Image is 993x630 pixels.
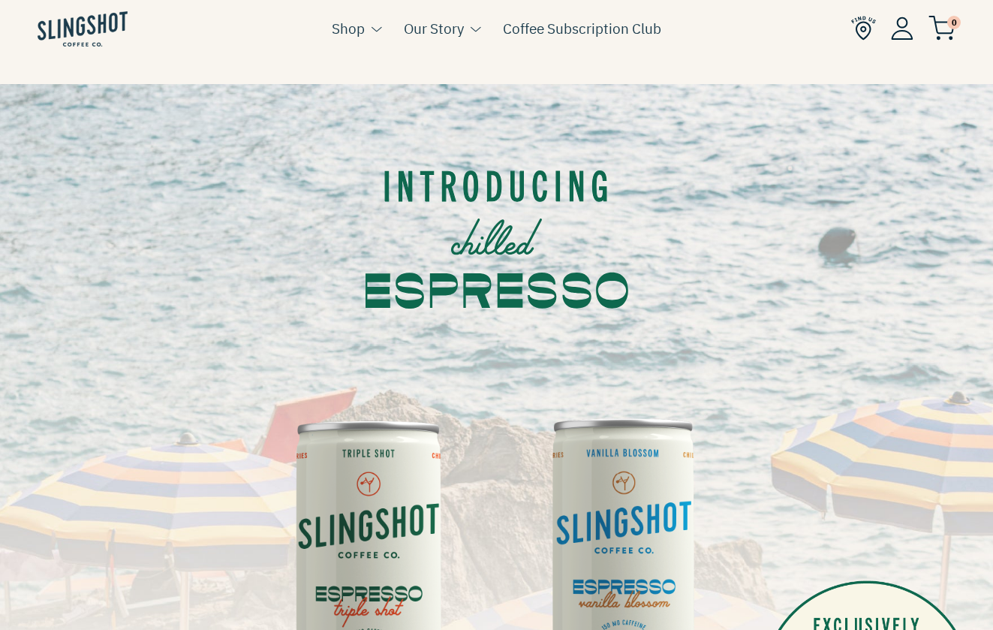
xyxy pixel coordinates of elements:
[366,95,628,365] img: intro.svg__PID:948df2cb-ef34-4dd7-a140-f54439bfbc6a
[503,17,661,40] a: Coffee Subscription Club
[928,16,955,41] img: cart
[404,17,464,40] a: Our Story
[332,17,365,40] a: Shop
[947,16,961,29] span: 0
[891,17,913,40] img: Account
[851,16,876,41] img: Find Us
[928,20,955,38] a: 0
